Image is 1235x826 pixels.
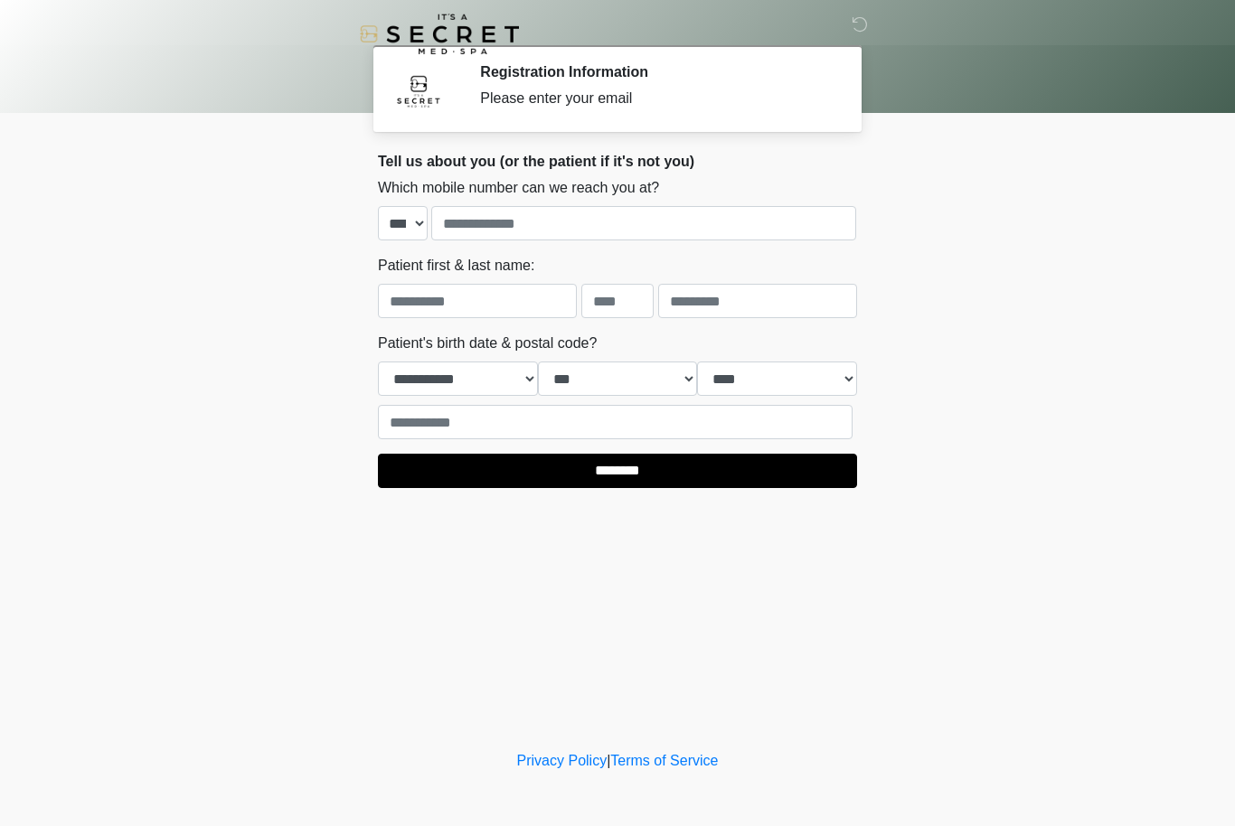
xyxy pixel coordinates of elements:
[391,63,446,117] img: Agent Avatar
[607,753,610,768] a: |
[378,333,597,354] label: Patient's birth date & postal code?
[378,255,534,277] label: Patient first & last name:
[378,153,857,170] h2: Tell us about you (or the patient if it's not you)
[378,177,659,199] label: Which mobile number can we reach you at?
[610,753,718,768] a: Terms of Service
[480,88,830,109] div: Please enter your email
[360,14,519,54] img: It's A Secret Med Spa Logo
[517,753,608,768] a: Privacy Policy
[480,63,830,80] h2: Registration Information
